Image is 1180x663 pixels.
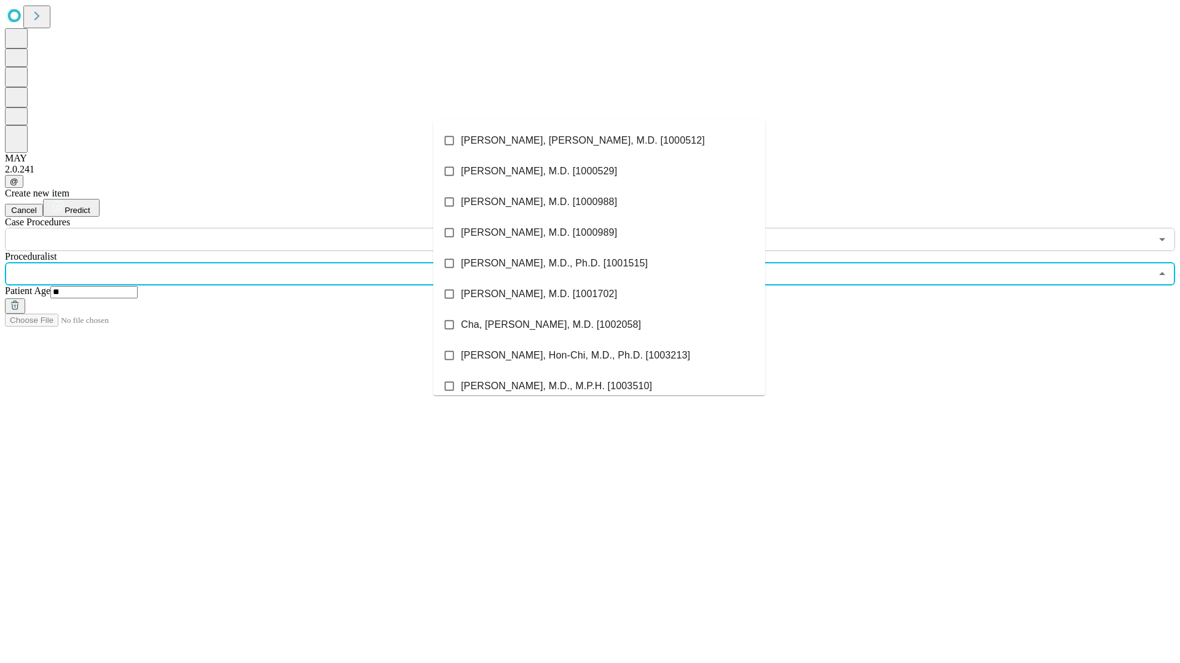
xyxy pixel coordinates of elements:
[461,133,705,148] span: [PERSON_NAME], [PERSON_NAME], M.D. [1000512]
[1154,265,1171,282] button: Close
[5,153,1175,164] div: MAY
[11,206,37,215] span: Cancel
[5,188,69,198] span: Create new item
[461,164,617,179] span: [PERSON_NAME], M.D. [1000529]
[461,256,648,271] span: [PERSON_NAME], M.D., Ph.D. [1001515]
[10,177,18,186] span: @
[461,287,617,301] span: [PERSON_NAME], M.D. [1001702]
[5,285,50,296] span: Patient Age
[5,217,70,227] span: Scheduled Procedure
[461,348,690,363] span: [PERSON_NAME], Hon-Chi, M.D., Ph.D. [1003213]
[5,204,43,217] button: Cancel
[43,199,100,217] button: Predict
[5,175,23,188] button: @
[5,251,57,262] span: Proceduralist
[461,317,641,332] span: Cha, [PERSON_NAME], M.D. [1002058]
[1154,231,1171,248] button: Open
[461,225,617,240] span: [PERSON_NAME], M.D. [1000989]
[65,206,90,215] span: Predict
[461,379,652,394] span: [PERSON_NAME], M.D., M.P.H. [1003510]
[5,164,1175,175] div: 2.0.241
[461,195,617,209] span: [PERSON_NAME], M.D. [1000988]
